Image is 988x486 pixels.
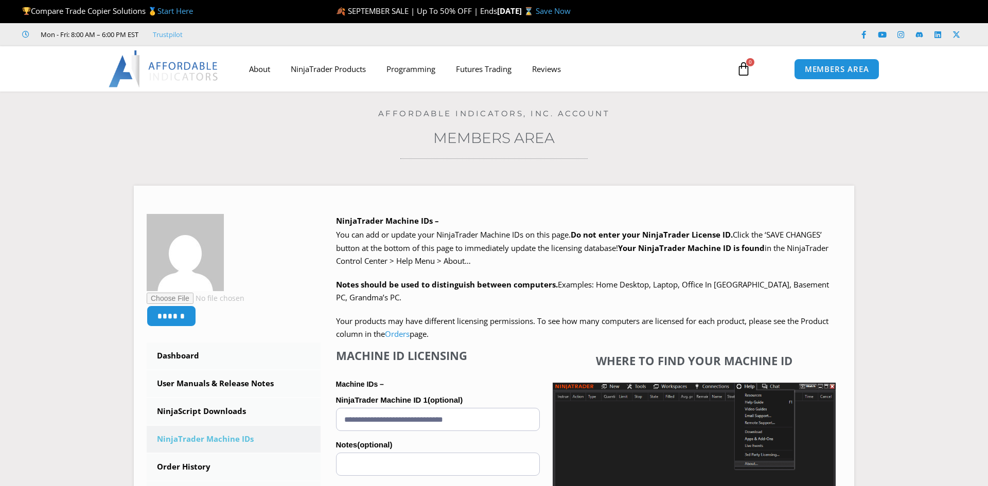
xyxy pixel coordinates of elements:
strong: Your NinjaTrader Machine ID is found [618,243,765,253]
a: MEMBERS AREA [794,59,880,80]
a: About [239,57,280,81]
span: Click the ‘SAVE CHANGES’ button at the bottom of this page to immediately update the licensing da... [336,229,828,266]
span: Examples: Home Desktop, Laptop, Office In [GEOGRAPHIC_DATA], Basement PC, Grandma’s PC. [336,279,829,303]
span: Compare Trade Copier Solutions 🥇 [22,6,193,16]
h4: Machine ID Licensing [336,349,540,362]
label: Notes [336,437,540,453]
span: 0 [746,58,754,66]
span: You can add or update your NinjaTrader Machine IDs on this page. [336,229,571,240]
strong: [DATE] ⌛ [497,6,536,16]
span: (optional) [428,395,463,404]
span: 🍂 SEPTEMBER SALE | Up To 50% OFF | Ends [336,6,497,16]
label: NinjaTrader Machine ID 1 [336,392,540,408]
a: User Manuals & Release Notes [147,370,321,397]
a: Orders [385,329,410,339]
span: MEMBERS AREA [805,65,869,73]
a: Save Now [536,6,571,16]
a: Dashboard [147,343,321,369]
a: 0 [721,54,766,84]
a: Start Here [157,6,193,16]
b: Do not enter your NinjaTrader License ID. [571,229,733,240]
img: LogoAI | Affordable Indicators – NinjaTrader [109,50,219,87]
a: Order History [147,454,321,480]
b: NinjaTrader Machine IDs – [336,215,439,226]
span: Your products may have different licensing permissions. To see how many computers are licensed fo... [336,316,828,339]
nav: Menu [239,57,725,81]
h4: Where to find your Machine ID [553,354,836,367]
a: Programming [376,57,446,81]
img: 🏆 [23,7,30,15]
img: c4f48fff809b6c3ed16af4e2d0cdb3c8b04e0b4886da341ebafd02fdd79d877f [147,214,224,291]
strong: Machine IDs – [336,380,384,388]
a: Trustpilot [153,28,183,41]
a: NinjaTrader Products [280,57,376,81]
a: NinjaScript Downloads [147,398,321,425]
a: Reviews [522,57,571,81]
a: Affordable Indicators, Inc. Account [378,109,610,118]
strong: Notes should be used to distinguish between computers. [336,279,558,290]
span: (optional) [357,440,392,449]
span: Mon - Fri: 8:00 AM – 6:00 PM EST [38,28,138,41]
a: Members Area [433,129,555,147]
a: Futures Trading [446,57,522,81]
a: NinjaTrader Machine IDs [147,426,321,453]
